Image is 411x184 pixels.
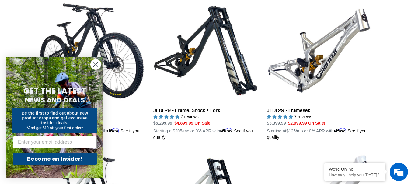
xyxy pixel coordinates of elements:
[90,59,101,70] button: Close dialog
[13,136,97,148] input: Enter your email address
[22,111,88,125] span: Be the first to find out about new product drops and get exclusive insider deals.
[26,126,83,130] span: *And get $10 off your first order*
[25,95,85,105] span: NEWS AND DEALS
[329,172,381,177] p: How may I help you today?
[13,153,97,165] button: Become an Insider!
[329,167,381,172] div: We're Online!
[23,85,86,96] span: GET THE LATEST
